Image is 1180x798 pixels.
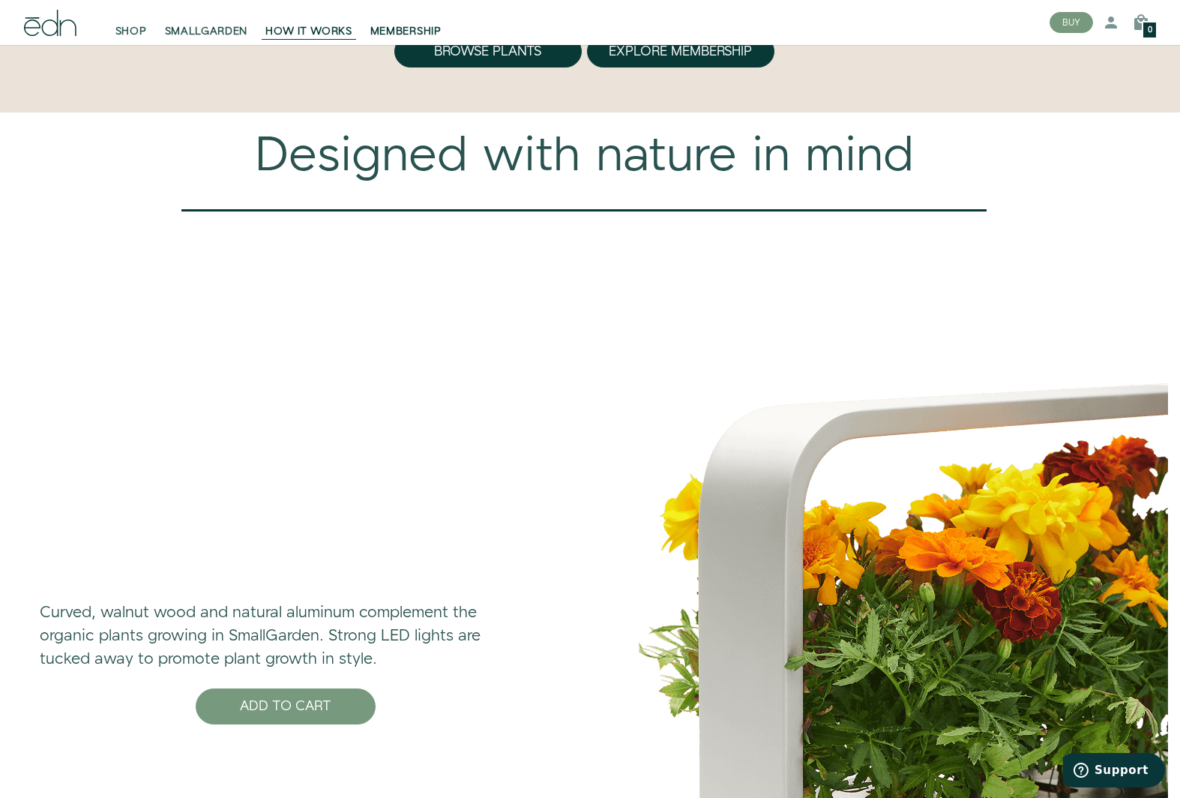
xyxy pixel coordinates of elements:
button: BUY [1050,12,1093,33]
span: 0 [1148,26,1152,34]
a: SMALLGARDEN [156,6,257,39]
a: MEMBERSHIP [361,6,451,39]
button: Browse Plants [394,35,582,68]
button: Explore Membership [587,35,774,68]
span: HOW IT WORKS [265,24,352,39]
span: SMALLGARDEN [165,24,248,39]
iframe: Opens a widget where you can find more information [1063,753,1165,790]
a: HOW IT WORKS [256,6,361,39]
p: Curved, walnut wood and natural aluminum complement the organic plants growing in SmallGarden. St... [40,601,533,672]
a: SHOP [106,6,156,39]
div: Designed with nature in mind [9,127,1159,185]
span: SHOP [115,24,147,39]
button: ADD TO CART [196,688,376,724]
span: MEMBERSHIP [370,24,442,39]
